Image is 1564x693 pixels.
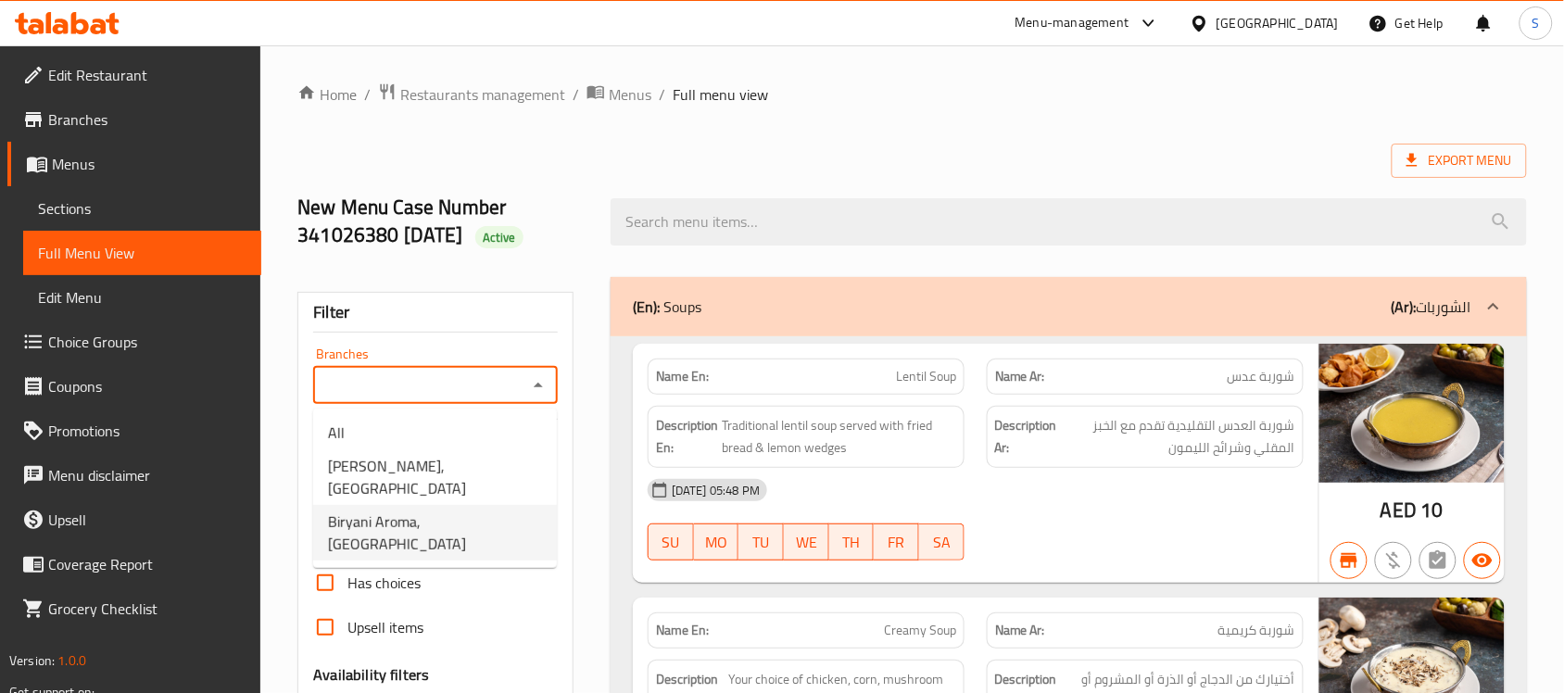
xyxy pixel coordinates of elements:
[1419,542,1457,579] button: Not has choices
[884,621,956,640] span: Creamy Soup
[1532,13,1540,33] span: S
[874,523,919,561] button: FR
[328,422,345,444] span: All
[837,529,867,556] span: TH
[919,523,965,561] button: SA
[609,83,651,106] span: Menus
[23,231,261,275] a: Full Menu View
[364,83,371,106] li: /
[656,367,709,386] strong: Name En:
[648,523,694,561] button: SU
[313,293,558,333] div: Filter
[633,293,660,321] b: (En):
[656,529,687,556] span: SU
[48,331,246,353] span: Choice Groups
[1228,367,1295,386] span: شوربة عدس
[1464,542,1501,579] button: Available
[475,229,523,246] span: Active
[995,414,1057,460] strong: Description Ar:
[7,453,261,498] a: Menu disclaimer
[1421,492,1444,528] span: 10
[995,367,1045,386] strong: Name Ar:
[7,320,261,364] a: Choice Groups
[659,83,665,106] li: /
[7,97,261,142] a: Branches
[48,553,246,575] span: Coverage Report
[475,226,523,248] div: Active
[328,510,542,555] span: Biryani Aroma, [GEOGRAPHIC_DATA]
[297,194,588,249] h2: New Menu Case Number 341026380 [DATE]
[656,621,709,640] strong: Name En:
[52,153,246,175] span: Menus
[7,409,261,453] a: Promotions
[7,53,261,97] a: Edit Restaurant
[746,529,776,556] span: TU
[48,64,246,86] span: Edit Restaurant
[1406,149,1512,172] span: Export Menu
[57,649,86,673] span: 1.0.0
[1217,13,1339,33] div: [GEOGRAPHIC_DATA]
[347,616,423,638] span: Upsell items
[38,197,246,220] span: Sections
[347,572,421,594] span: Has choices
[656,414,718,460] strong: Description En:
[1375,542,1412,579] button: Purchased item
[48,420,246,442] span: Promotions
[313,664,429,686] h3: Availability filters
[633,296,701,318] p: Soups
[1061,414,1295,460] span: شوربة العدس التقليدية تقدم مع الخبز المقلي وشرائح الليمون
[664,482,767,499] span: [DATE] 05:48 PM
[400,83,565,106] span: Restaurants management
[48,375,246,397] span: Coupons
[48,108,246,131] span: Branches
[1015,12,1129,34] div: Menu-management
[573,83,579,106] li: /
[701,529,732,556] span: MO
[378,82,565,107] a: Restaurants management
[525,372,551,398] button: Close
[1392,293,1417,321] b: (Ar):
[328,455,542,499] span: [PERSON_NAME], [GEOGRAPHIC_DATA]
[1218,621,1295,640] span: شوربة كريمية
[7,498,261,542] a: Upsell
[38,286,246,309] span: Edit Menu
[9,649,55,673] span: Version:
[1392,144,1527,178] span: Export Menu
[586,82,651,107] a: Menus
[48,598,246,620] span: Grocery Checklist
[297,83,357,106] a: Home
[611,277,1527,336] div: (En): Soups(Ar):الشوربات
[297,82,1527,107] nav: breadcrumb
[829,523,875,561] button: TH
[784,523,829,561] button: WE
[1381,492,1417,528] span: AED
[1319,344,1505,483] img: LENTIL_SOUP638914737731499163.jpg
[611,198,1527,246] input: search
[927,529,957,556] span: SA
[673,83,768,106] span: Full menu view
[722,414,956,460] span: Traditional lentil soup served with fried bread & lemon wedges
[48,509,246,531] span: Upsell
[791,529,822,556] span: WE
[7,364,261,409] a: Coupons
[1392,296,1471,318] p: الشوربات
[23,186,261,231] a: Sections
[738,523,784,561] button: TU
[896,367,956,386] span: Lentil Soup
[38,242,246,264] span: Full Menu View
[995,621,1045,640] strong: Name Ar:
[694,523,739,561] button: MO
[7,542,261,586] a: Coverage Report
[48,464,246,486] span: Menu disclaimer
[7,586,261,631] a: Grocery Checklist
[1331,542,1368,579] button: Branch specific item
[881,529,912,556] span: FR
[7,142,261,186] a: Menus
[23,275,261,320] a: Edit Menu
